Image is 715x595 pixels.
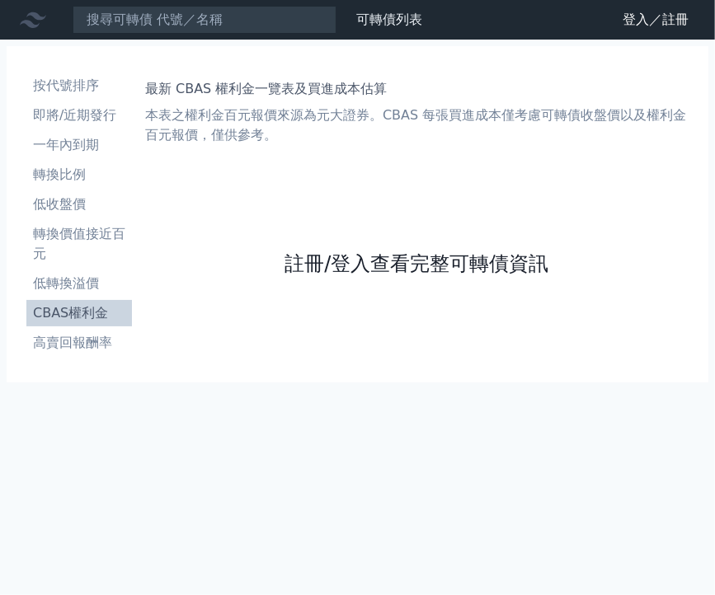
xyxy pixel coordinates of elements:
[26,73,132,99] a: 按代號排序
[285,251,548,277] a: 註冊/登入查看完整可轉債資訊
[26,132,132,158] a: 一年內到期
[26,105,132,125] li: 即將/近期發行
[26,303,132,323] li: CBAS權利金
[73,6,336,34] input: 搜尋可轉債 代號／名稱
[609,7,702,33] a: 登入／註冊
[145,105,689,145] p: 本表之權利金百元報價來源為元大證券。CBAS 每張買進成本僅考慮可轉債收盤價以及權利金百元報價，僅供參考。
[26,76,132,96] li: 按代號排序
[26,194,132,214] li: 低收盤價
[26,224,132,264] li: 轉換價值接近百元
[26,300,132,326] a: CBAS權利金
[26,270,132,297] a: 低轉換溢價
[26,102,132,129] a: 即將/近期發行
[356,12,422,27] a: 可轉債列表
[26,162,132,188] a: 轉換比例
[26,191,132,218] a: 低收盤價
[145,79,689,99] h1: 最新 CBAS 權利金一覽表及買進成本估算
[26,330,132,356] a: 高賣回報酬率
[26,333,132,353] li: 高賣回報酬率
[26,165,132,185] li: 轉換比例
[26,135,132,155] li: 一年內到期
[26,221,132,267] a: 轉換價值接近百元
[26,274,132,293] li: 低轉換溢價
